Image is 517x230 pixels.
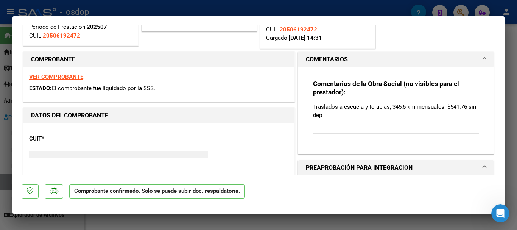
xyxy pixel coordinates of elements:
strong: Comentarios de la Obra Social (no visibles para el prestador): [313,80,459,96]
mat-expansion-panel-header: PREAPROBACIÓN PARA INTEGRACION [298,160,494,175]
strong: COMPROBANTE [31,56,75,63]
p: CUIT [29,135,107,143]
span: 20506192472 [280,26,317,33]
p: Comprobante confirmado. Sólo se puede subir doc. respaldatoria. [69,184,245,199]
strong: [DATE] 14:31 [289,34,322,41]
span: ANALISIS PRESTADOR [29,174,87,180]
a: VER COMPROBANTE [29,74,83,80]
span: ESTADO: [29,85,51,92]
mat-expansion-panel-header: COMENTARIOS [298,52,494,67]
div: COMENTARIOS [298,67,494,154]
strong: DATOS DEL COMPROBANTE [31,112,108,119]
h1: PREAPROBACIÓN PARA INTEGRACION [306,163,413,172]
strong: 202507 [87,23,107,30]
span: El comprobante fue liquidado por la SSS. [51,85,155,92]
span: 20506192472 [43,32,80,39]
p: Traslados a escuela y terapias, 345,6 km mensuales. $541.76 sin dep [313,103,479,119]
h1: COMENTARIOS [306,55,348,64]
iframe: Intercom live chat [491,204,509,222]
